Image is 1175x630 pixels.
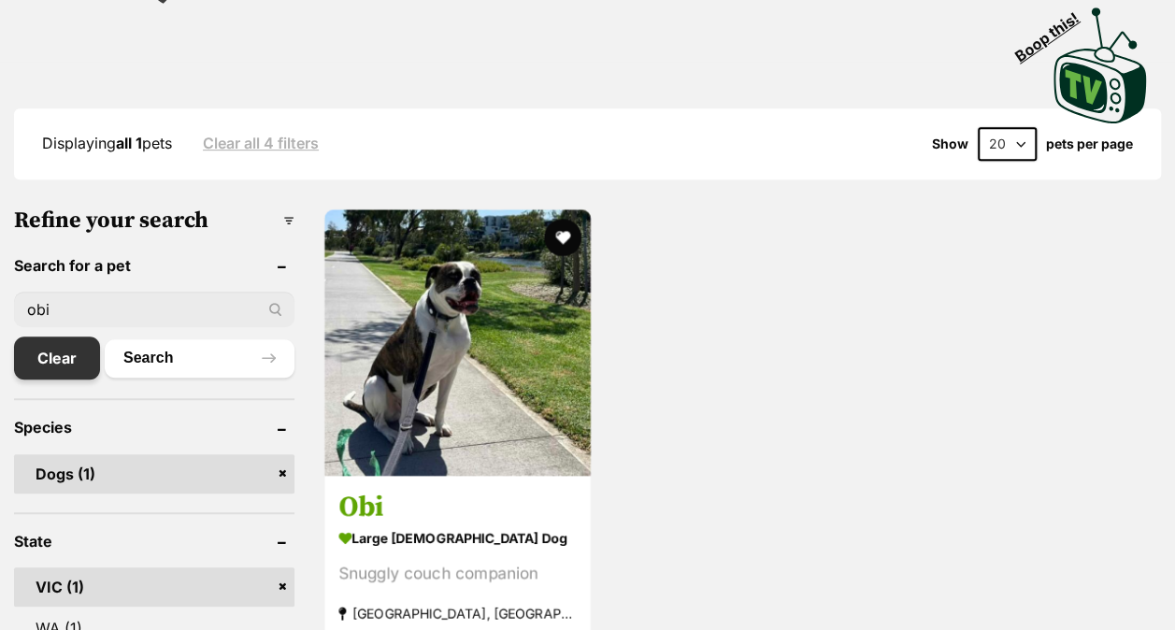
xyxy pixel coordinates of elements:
header: Species [14,419,294,436]
strong: large [DEMOGRAPHIC_DATA] Dog [338,524,577,551]
header: Search for a pet [14,257,294,274]
strong: all 1 [116,134,142,152]
span: Displaying pets [42,134,172,152]
button: Search [105,339,294,377]
div: Snuggly couch companion [338,561,577,586]
input: Toby [14,292,294,327]
a: Clear [14,336,100,379]
a: Clear all 4 filters [203,135,319,151]
img: Obi - American Bulldog [324,209,591,476]
h3: Refine your search [14,208,294,234]
a: Dogs (1) [14,454,294,494]
header: State [14,533,294,550]
button: favourite [544,219,581,256]
img: PetRescue TV logo [1053,7,1147,123]
strong: [GEOGRAPHIC_DATA], [GEOGRAPHIC_DATA] [338,600,577,625]
span: Show [932,136,968,151]
a: VIC (1) [14,567,294,607]
h3: Obi [338,489,577,524]
label: pets per page [1046,136,1133,151]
